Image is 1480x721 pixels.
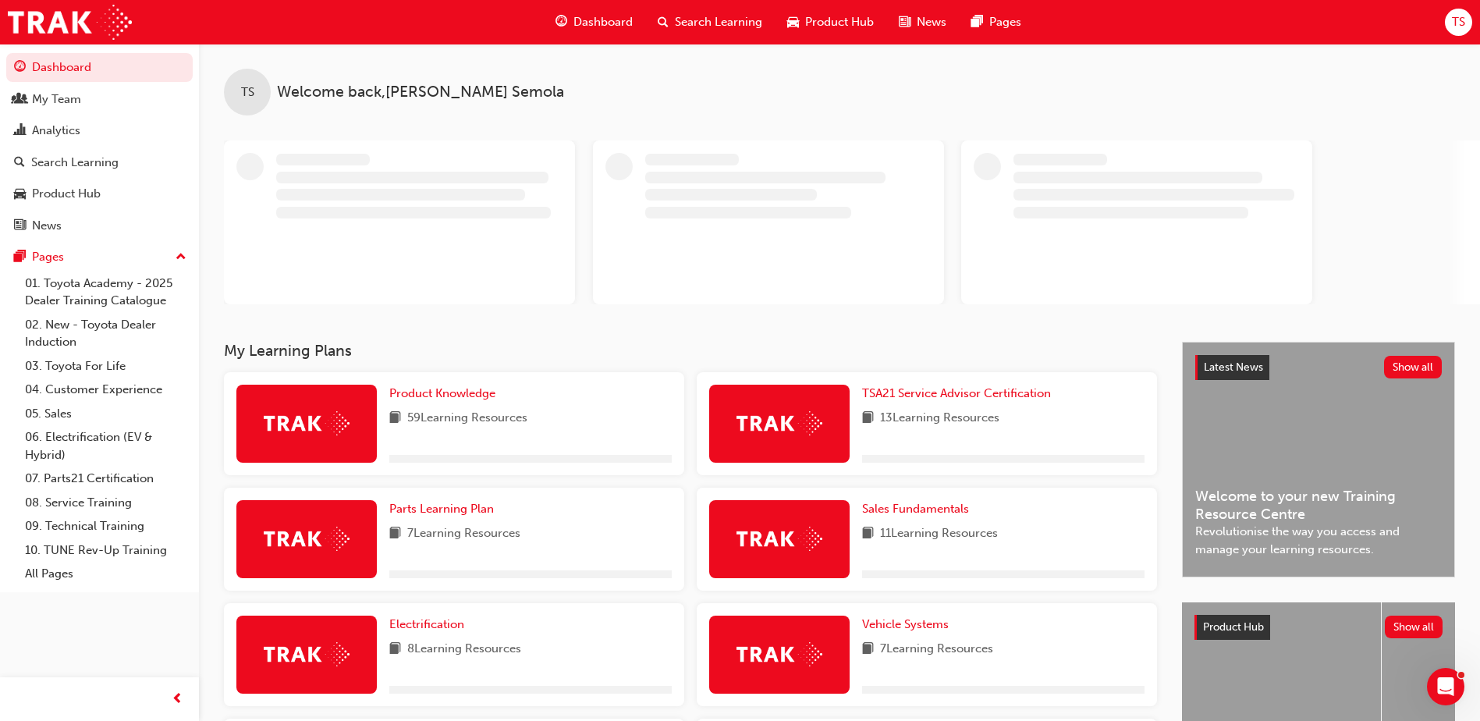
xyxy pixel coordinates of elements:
img: Trak [264,411,350,435]
img: Trak [736,642,822,666]
a: News [6,211,193,240]
a: Product Knowledge [389,385,502,403]
span: book-icon [389,640,401,659]
a: All Pages [19,562,193,586]
span: people-icon [14,93,26,107]
span: Electrification [389,617,464,631]
a: 08. Service Training [19,491,193,515]
button: Show all [1385,616,1443,638]
span: 11 Learning Resources [880,524,998,544]
a: pages-iconPages [959,6,1034,38]
span: book-icon [389,409,401,428]
div: Search Learning [31,154,119,172]
span: TS [241,83,254,101]
span: Sales Fundamentals [862,502,969,516]
button: Show all [1384,356,1443,378]
span: search-icon [658,12,669,32]
a: 01. Toyota Academy - 2025 Dealer Training Catalogue [19,272,193,313]
img: Trak [8,5,132,40]
a: Parts Learning Plan [389,500,500,518]
a: 05. Sales [19,402,193,426]
span: pages-icon [14,250,26,265]
span: news-icon [14,219,26,233]
span: book-icon [862,524,874,544]
span: Welcome back , [PERSON_NAME] Semola [277,83,564,101]
iframe: Intercom live chat [1427,668,1464,705]
div: Pages [32,248,64,266]
span: news-icon [899,12,910,32]
a: 09. Technical Training [19,514,193,538]
span: 7 Learning Resources [407,524,520,544]
a: 10. TUNE Rev-Up Training [19,538,193,563]
span: pages-icon [971,12,983,32]
span: TS [1452,13,1465,31]
span: Latest News [1204,360,1263,374]
span: guage-icon [555,12,567,32]
button: DashboardMy TeamAnalyticsSearch LearningProduct HubNews [6,50,193,243]
span: guage-icon [14,61,26,75]
a: search-iconSearch Learning [645,6,775,38]
a: 06. Electrification (EV & Hybrid) [19,425,193,467]
a: news-iconNews [886,6,959,38]
a: 03. Toyota For Life [19,354,193,378]
div: My Team [32,91,81,108]
button: Pages [6,243,193,272]
img: Trak [264,642,350,666]
img: Trak [264,527,350,551]
span: car-icon [14,187,26,201]
span: Vehicle Systems [862,617,949,631]
span: 7 Learning Resources [880,640,993,659]
a: Sales Fundamentals [862,500,975,518]
span: Product Knowledge [389,386,495,400]
a: Latest NewsShow all [1195,355,1442,380]
div: Product Hub [32,185,101,203]
span: 13 Learning Resources [880,409,999,428]
span: car-icon [787,12,799,32]
span: chart-icon [14,124,26,138]
span: search-icon [14,156,25,170]
span: 59 Learning Resources [407,409,527,428]
a: 04. Customer Experience [19,378,193,402]
a: Latest NewsShow allWelcome to your new Training Resource CentreRevolutionise the way you access a... [1182,342,1455,577]
h3: My Learning Plans [224,342,1157,360]
a: Analytics [6,116,193,145]
a: guage-iconDashboard [543,6,645,38]
span: News [917,13,946,31]
span: Dashboard [573,13,633,31]
span: book-icon [862,640,874,659]
a: Electrification [389,616,470,634]
span: Product Hub [1203,620,1264,634]
img: Trak [736,411,822,435]
div: Analytics [32,122,80,140]
div: News [32,217,62,235]
a: Product Hub [6,179,193,208]
span: book-icon [862,409,874,428]
span: book-icon [389,524,401,544]
a: car-iconProduct Hub [775,6,886,38]
a: Dashboard [6,53,193,82]
a: Product HubShow all [1194,615,1443,640]
a: 07. Parts21 Certification [19,467,193,491]
span: TSA21 Service Advisor Certification [862,386,1051,400]
span: Parts Learning Plan [389,502,494,516]
a: My Team [6,85,193,114]
span: Search Learning [675,13,762,31]
a: Vehicle Systems [862,616,955,634]
span: Revolutionise the way you access and manage your learning resources. [1195,523,1442,558]
span: up-icon [176,247,186,268]
a: 02. New - Toyota Dealer Induction [19,313,193,354]
img: Trak [736,527,822,551]
a: Search Learning [6,148,193,177]
span: Pages [989,13,1021,31]
span: Welcome to your new Training Resource Centre [1195,488,1442,523]
span: Product Hub [805,13,874,31]
a: TSA21 Service Advisor Certification [862,385,1057,403]
button: TS [1445,9,1472,36]
span: prev-icon [172,690,183,709]
span: 8 Learning Resources [407,640,521,659]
